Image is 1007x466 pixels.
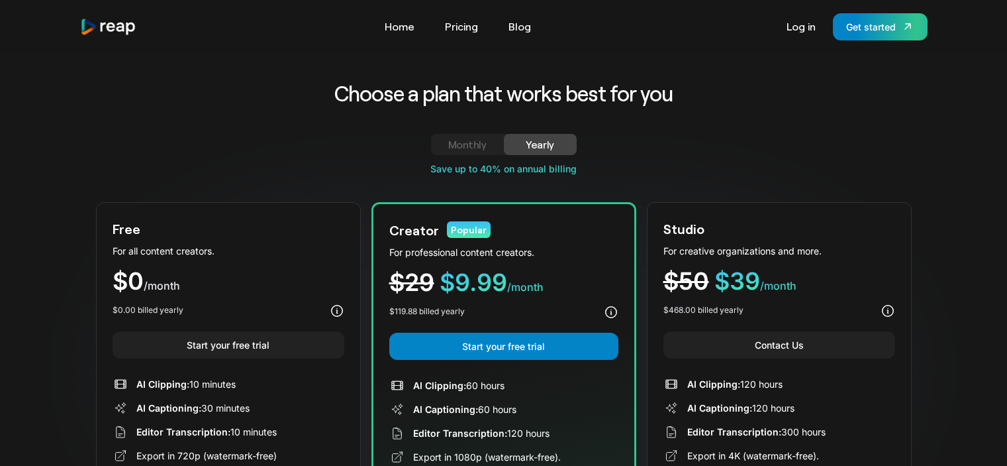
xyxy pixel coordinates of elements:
[663,331,895,359] a: Contact Us
[663,304,743,316] div: $468.00 billed yearly
[687,425,826,439] div: 300 hours
[687,402,752,414] span: AI Captioning:
[389,306,465,318] div: $119.88 billed yearly
[389,268,434,297] span: $29
[113,219,140,239] div: Free
[520,137,561,152] div: Yearly
[413,426,550,440] div: 120 hours
[113,331,344,359] a: Start your free trial
[136,401,250,415] div: 30 minutes
[663,219,704,239] div: Studio
[136,425,277,439] div: 10 minutes
[413,402,516,416] div: 60 hours
[687,449,819,463] div: Export in 4K (watermark-free).
[413,428,507,439] span: Editor Transcription:
[447,137,488,152] div: Monthly
[507,280,544,294] span: /month
[687,401,794,415] div: 120 hours
[687,379,740,390] span: AI Clipping:
[663,244,895,258] div: For creative organizations and more.
[447,221,491,238] div: Popular
[413,379,504,392] div: 60 hours
[230,80,777,107] h2: Choose a plan that works best for you
[136,426,230,437] span: Editor Transcription:
[846,20,896,34] div: Get started
[96,162,912,176] div: Save up to 40% on annual billing
[113,244,344,258] div: For all content creators.
[136,449,277,463] div: Export in 720p (watermark-free)
[378,16,421,37] a: Home
[502,16,538,37] a: Blog
[833,13,928,40] a: Get started
[113,304,183,316] div: $0.00 billed yearly
[389,220,439,240] div: Creator
[714,266,760,296] span: $39
[389,333,618,360] a: Start your free trial
[687,426,781,437] span: Editor Transcription:
[113,269,344,294] div: $0
[80,18,137,36] img: reap logo
[687,377,783,391] div: 120 hours
[413,380,466,391] span: AI Clipping:
[663,266,709,296] span: $50
[440,268,507,297] span: $9.99
[136,377,236,391] div: 10 minutes
[760,279,796,292] span: /month
[144,279,180,292] span: /month
[438,16,485,37] a: Pricing
[780,16,822,37] a: Log in
[413,450,561,464] div: Export in 1080p (watermark-free).
[413,404,478,415] span: AI Captioning:
[136,402,201,414] span: AI Captioning:
[136,379,189,390] span: AI Clipping:
[389,245,618,259] div: For professional content creators.
[80,18,137,36] a: home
